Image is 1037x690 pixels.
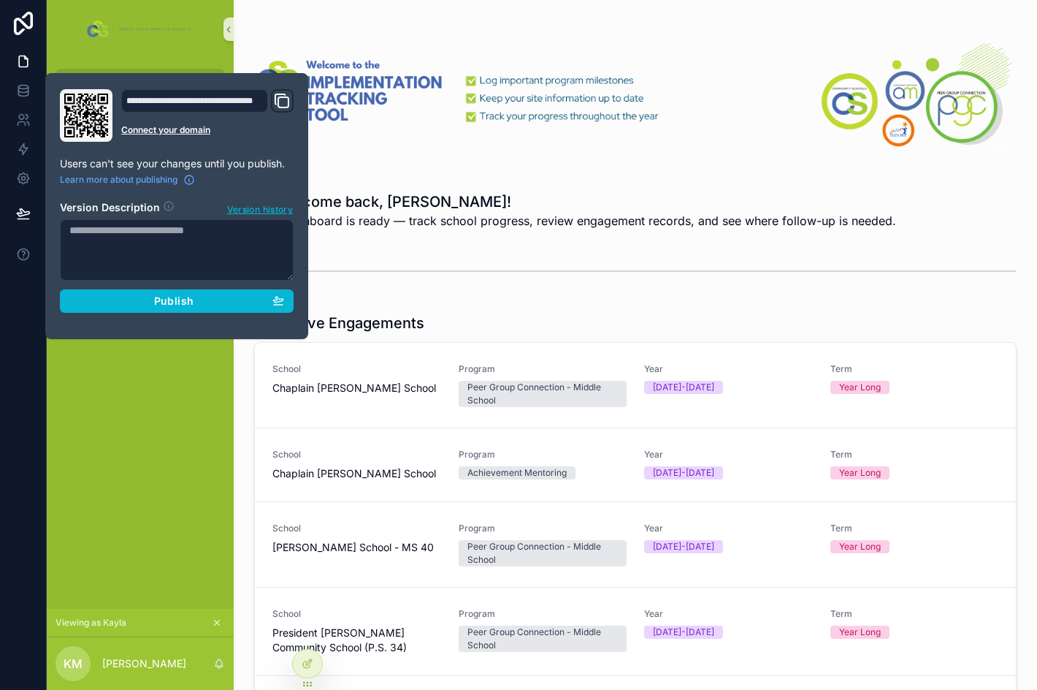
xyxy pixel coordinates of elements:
[459,449,627,460] span: Program
[56,617,126,629] span: Viewing as Kayla
[255,428,1016,501] a: SchoolChaplain [PERSON_NAME] SchoolProgramAchievement MentoringYear[DATE]-[DATE]TermYear Long
[830,523,999,534] span: Term
[467,540,619,566] div: Peer Group Connection - Middle School
[254,192,896,212] h1: 👋🏼 Welcome back, [PERSON_NAME]!
[60,174,177,186] span: Learn more about publishing
[121,124,294,136] a: Connect your domain
[467,466,567,479] div: Achievement Mentoring
[653,540,714,553] div: [DATE]-[DATE]
[60,174,195,186] a: Learn more about publishing
[84,18,196,41] img: App logo
[653,381,714,394] div: [DATE]-[DATE]
[226,200,294,216] button: Version history
[255,501,1016,587] a: School[PERSON_NAME] School - MS 40ProgramPeer Group Connection - Middle SchoolYear[DATE]-[DATE]Te...
[467,381,619,407] div: Peer Group Connection - Middle School
[56,69,225,95] a: Home
[60,200,160,216] h2: Version Description
[60,156,294,171] p: Users can't see your changes until you publish.
[47,58,234,260] div: scrollable content
[459,608,627,620] span: Program
[64,655,83,672] span: KM
[459,523,627,534] span: Program
[272,523,441,534] span: School
[154,295,194,308] span: Publish
[467,626,619,652] div: Peer Group Connection - Middle School
[830,363,999,375] span: Term
[255,587,1016,675] a: SchoolPresident [PERSON_NAME] Community School (P.S. 34)ProgramPeer Group Connection - Middle Sch...
[254,212,896,230] span: Your dashboard is ready — track school progress, review engagement records, and see where follow-...
[272,466,441,481] span: Chaplain [PERSON_NAME] School
[839,540,881,553] div: Year Long
[255,343,1016,428] a: SchoolChaplain [PERSON_NAME] SchoolProgramPeer Group Connection - Middle SchoolYear[DATE]-[DATE]T...
[839,381,881,394] div: Year Long
[272,626,441,655] span: President [PERSON_NAME] Community School (P.S. 34)
[653,626,714,639] div: [DATE]-[DATE]
[839,466,881,479] div: Year Long
[644,449,813,460] span: Year
[102,656,186,671] p: [PERSON_NAME]
[121,89,294,142] div: Domain and Custom Link
[272,608,441,620] span: School
[644,363,813,375] span: Year
[653,466,714,479] div: [DATE]-[DATE]
[227,201,293,216] span: Version history
[254,35,1017,151] img: 33327-ITT-Banner-Noloco-(4).png
[830,608,999,620] span: Term
[272,449,441,460] span: School
[272,381,441,395] span: Chaplain [PERSON_NAME] School
[254,313,424,333] h1: My Active Engagements
[459,363,627,375] span: Program
[272,363,441,375] span: School
[839,626,881,639] div: Year Long
[644,608,813,620] span: Year
[272,540,441,555] span: [PERSON_NAME] School - MS 40
[644,523,813,534] span: Year
[60,289,294,313] button: Publish
[830,449,999,460] span: Term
